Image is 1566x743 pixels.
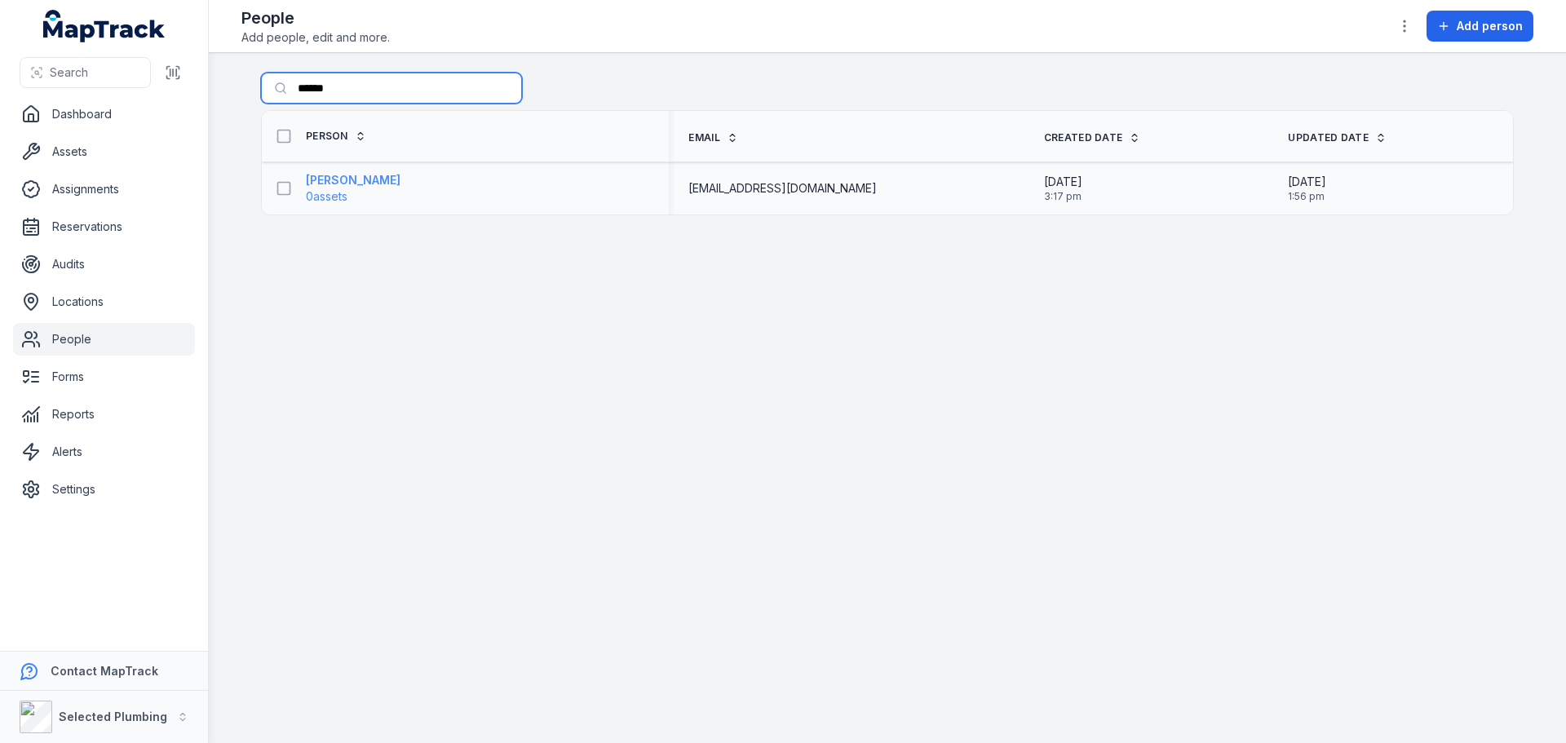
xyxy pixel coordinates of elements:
[13,173,195,206] a: Assignments
[1288,174,1326,190] span: [DATE]
[13,98,195,130] a: Dashboard
[13,398,195,431] a: Reports
[13,285,195,318] a: Locations
[241,29,390,46] span: Add people, edit and more.
[43,10,166,42] a: MapTrack
[1044,174,1082,203] time: 2/28/2025, 3:17:16 PM
[13,210,195,243] a: Reservations
[20,57,151,88] button: Search
[51,664,158,678] strong: Contact MapTrack
[1288,190,1326,203] span: 1:56 pm
[50,64,88,81] span: Search
[241,7,390,29] h2: People
[59,710,167,723] strong: Selected Plumbing
[13,135,195,168] a: Assets
[13,360,195,393] a: Forms
[13,436,195,468] a: Alerts
[1457,18,1523,34] span: Add person
[1044,174,1082,190] span: [DATE]
[1044,131,1141,144] a: Created Date
[688,131,738,144] a: Email
[306,130,366,143] a: Person
[1288,174,1326,203] time: 7/25/2025, 1:56:29 PM
[306,172,400,188] strong: [PERSON_NAME]
[1044,131,1123,144] span: Created Date
[306,130,348,143] span: Person
[306,172,400,205] a: [PERSON_NAME]0assets
[1427,11,1533,42] button: Add person
[13,473,195,506] a: Settings
[1288,131,1387,144] a: Updated Date
[13,323,195,356] a: People
[688,131,720,144] span: Email
[306,188,347,205] span: 0 assets
[688,180,877,197] span: [EMAIL_ADDRESS][DOMAIN_NAME]
[1288,131,1369,144] span: Updated Date
[13,248,195,281] a: Audits
[1044,190,1082,203] span: 3:17 pm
